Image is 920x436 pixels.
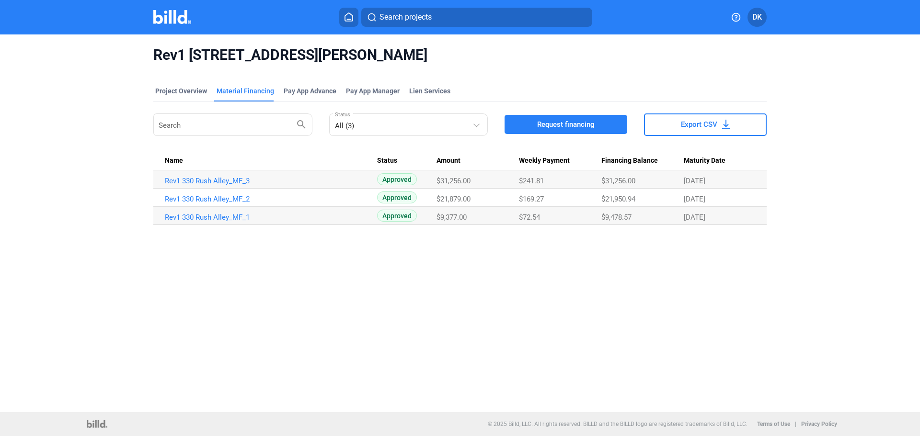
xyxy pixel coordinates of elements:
[684,177,705,185] span: [DATE]
[409,86,450,96] div: Lien Services
[437,157,460,165] span: Amount
[519,195,544,203] span: $169.27
[747,8,767,27] button: DK
[437,195,471,203] span: $21,879.00
[361,8,592,27] button: Search projects
[437,213,467,222] span: $9,377.00
[684,195,705,203] span: [DATE]
[87,420,107,428] img: logo
[684,157,725,165] span: Maturity Date
[153,10,191,24] img: Billd Company Logo
[377,157,397,165] span: Status
[165,157,377,165] div: Name
[155,86,207,96] div: Project Overview
[684,213,705,222] span: [DATE]
[601,177,635,185] span: $31,256.00
[801,421,837,427] b: Privacy Policy
[681,120,717,129] span: Export CSV
[296,118,307,130] mat-icon: search
[505,115,627,134] button: Request financing
[165,177,377,185] a: Rev1 330 Rush Alley_MF_3
[335,122,354,130] mat-select-trigger: All (3)
[601,213,632,222] span: $9,478.57
[684,157,755,165] div: Maturity Date
[519,157,570,165] span: Weekly Payment
[437,157,518,165] div: Amount
[165,213,377,222] a: Rev1 330 Rush Alley_MF_1
[519,213,540,222] span: $72.54
[377,157,437,165] div: Status
[795,421,796,427] p: |
[488,421,747,427] p: © 2025 Billd, LLC. All rights reserved. BILLD and the BILLD logo are registered trademarks of Bil...
[153,46,767,64] span: Rev1 [STREET_ADDRESS][PERSON_NAME]
[644,113,767,136] button: Export CSV
[346,86,400,96] span: Pay App Manager
[377,173,417,185] span: Approved
[537,120,595,129] span: Request financing
[601,195,635,203] span: $21,950.94
[519,177,544,185] span: $241.81
[379,11,432,23] span: Search projects
[601,157,684,165] div: Financing Balance
[284,86,336,96] div: Pay App Advance
[437,177,471,185] span: $31,256.00
[601,157,658,165] span: Financing Balance
[752,11,762,23] span: DK
[757,421,790,427] b: Terms of Use
[165,195,377,203] a: Rev1 330 Rush Alley_MF_2
[217,86,274,96] div: Material Financing
[377,191,417,203] span: Approved
[165,157,183,165] span: Name
[377,210,417,222] span: Approved
[519,157,601,165] div: Weekly Payment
